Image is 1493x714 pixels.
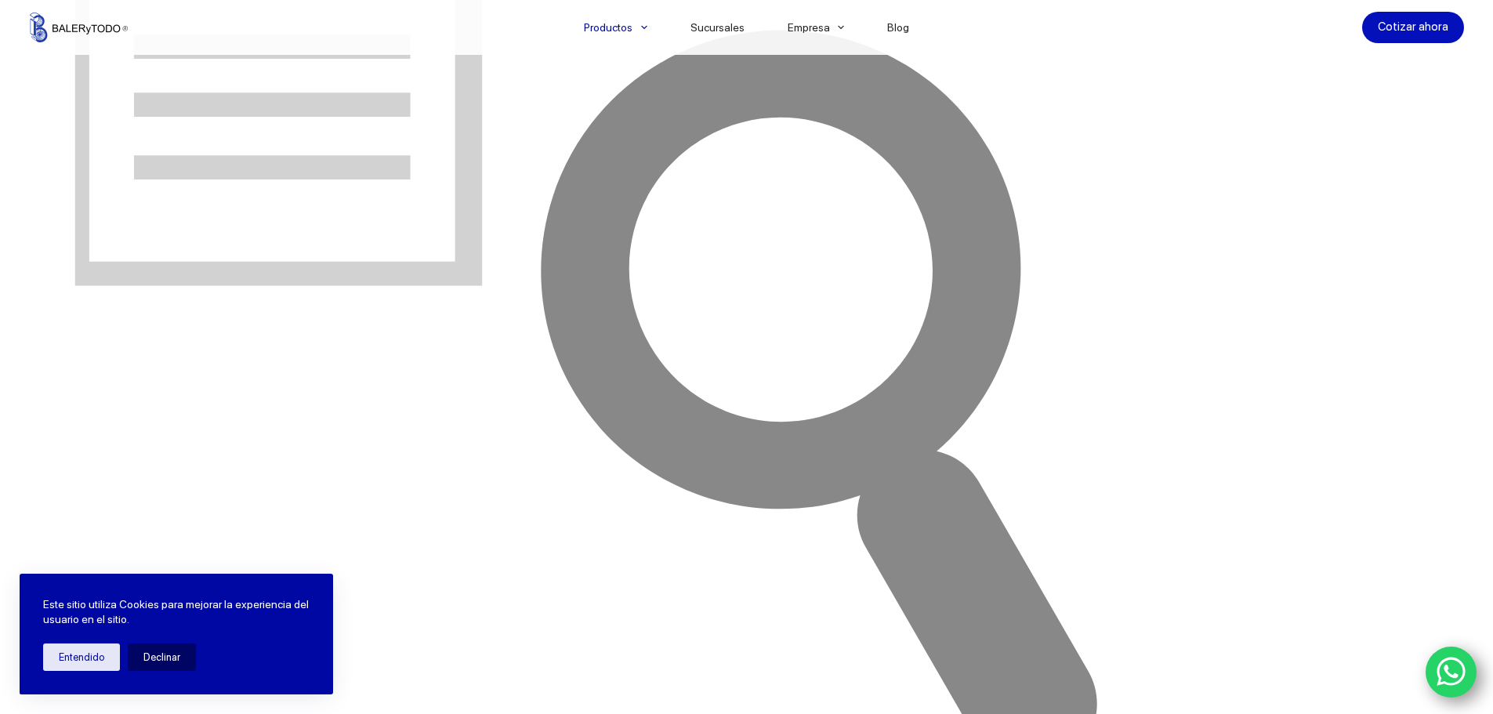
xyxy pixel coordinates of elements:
a: WhatsApp [1426,647,1477,698]
a: Cotizar ahora [1362,12,1464,43]
p: Este sitio utiliza Cookies para mejorar la experiencia del usuario en el sitio. [43,597,310,628]
button: Entendido [43,643,120,671]
button: Declinar [128,643,196,671]
img: Balerytodo [30,13,128,42]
